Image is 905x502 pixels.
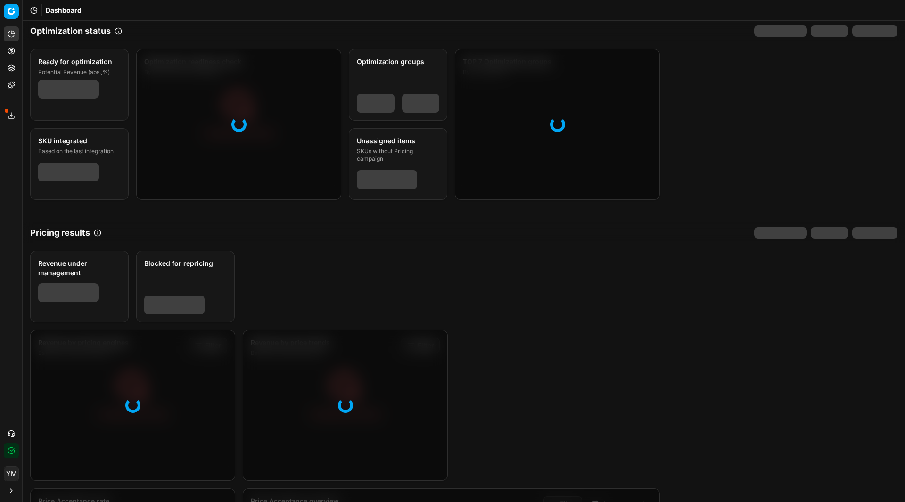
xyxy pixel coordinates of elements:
h2: Pricing results [30,226,90,239]
div: Potential Revenue (abs.,%) [38,68,119,76]
div: SKUs without Pricing campaign [357,148,437,163]
h2: Optimization status [30,25,111,38]
div: Unassigned items [357,136,437,146]
div: Optimization groups [357,57,437,66]
nav: breadcrumb [46,6,82,15]
div: SKU integrated [38,136,119,146]
div: Revenue under management [38,259,119,278]
span: YM [4,467,18,481]
div: Blocked for repricing [144,259,225,268]
div: Based on the last integration [38,148,119,155]
button: YM [4,466,19,481]
span: Dashboard [46,6,82,15]
div: Ready for optimization [38,57,119,66]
